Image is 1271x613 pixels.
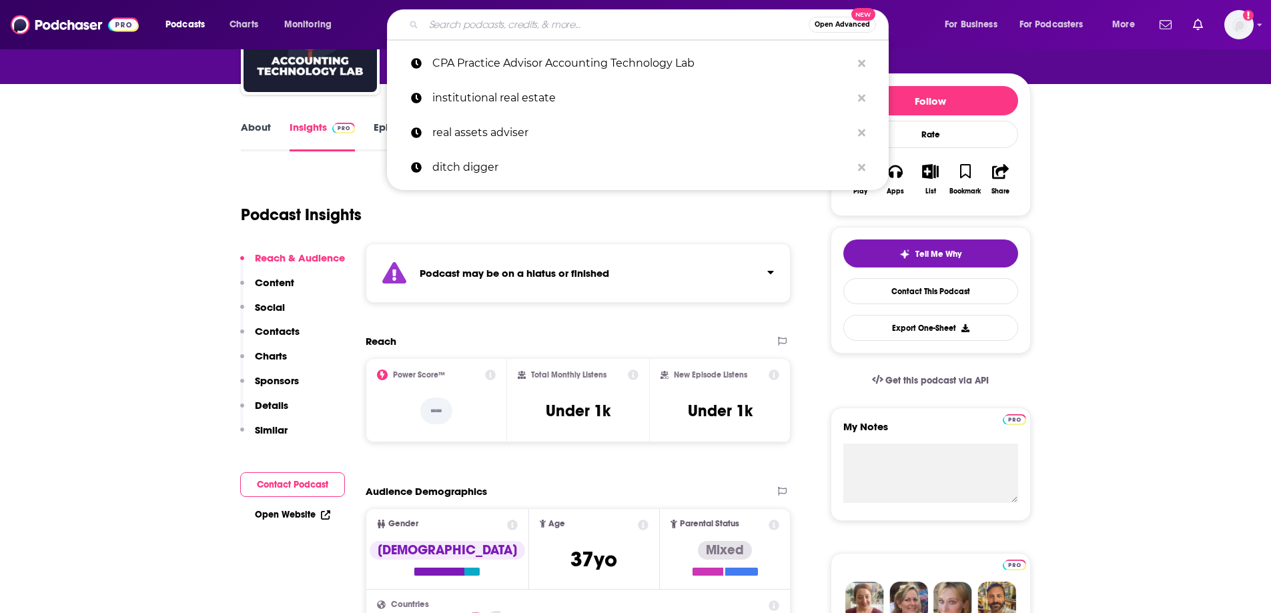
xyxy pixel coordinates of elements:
[983,155,1017,203] button: Share
[925,187,936,195] div: List
[915,249,961,259] span: Tell Me Why
[387,115,889,150] a: real assets adviser
[391,600,429,609] span: Countries
[255,374,299,387] p: Sponsors
[255,509,330,520] a: Open Website
[1103,14,1152,35] button: open menu
[809,17,876,33] button: Open AdvancedNew
[255,276,294,289] p: Content
[221,14,266,35] a: Charts
[420,398,452,424] p: --
[165,15,205,34] span: Podcasts
[546,401,610,421] h3: Under 1k
[674,370,747,380] h2: New Episode Listens
[432,81,851,115] p: institutional real estate
[843,278,1018,304] a: Contact This Podcast
[698,541,752,560] div: Mixed
[230,15,258,34] span: Charts
[424,14,809,35] input: Search podcasts, credits, & more...
[1188,13,1208,36] a: Show notifications dropdown
[255,251,345,264] p: Reach & Audience
[420,267,609,279] strong: Podcast may be on a hiatus or finished
[240,276,294,301] button: Content
[393,370,445,380] h2: Power Score™
[570,546,617,572] span: 37 yo
[432,150,851,185] p: ditch digger
[887,187,904,195] div: Apps
[387,46,889,81] a: CPA Practice Advisor Accounting Technology Lab
[1154,13,1177,36] a: Show notifications dropdown
[948,155,983,203] button: Bookmark
[1224,10,1254,39] img: User Profile
[843,315,1018,341] button: Export One-Sheet
[255,424,288,436] p: Similar
[387,150,889,185] a: ditch digger
[332,123,356,133] img: Podchaser Pro
[1224,10,1254,39] button: Show profile menu
[815,21,870,28] span: Open Advanced
[240,251,345,276] button: Reach & Audience
[241,121,271,151] a: About
[1003,560,1026,570] img: Podchaser Pro
[255,325,300,338] p: Contacts
[388,520,418,528] span: Gender
[878,155,913,203] button: Apps
[275,14,349,35] button: open menu
[370,541,525,560] div: [DEMOGRAPHIC_DATA]
[432,115,851,150] p: real assets adviser
[240,301,285,326] button: Social
[400,9,901,40] div: Search podcasts, credits, & more...
[945,15,997,34] span: For Business
[1224,10,1254,39] span: Logged in as emilyroy
[843,239,1018,267] button: tell me why sparkleTell Me Why
[885,375,989,386] span: Get this podcast via API
[1003,414,1026,425] img: Podchaser Pro
[949,187,981,195] div: Bookmark
[680,520,739,528] span: Parental Status
[991,187,1009,195] div: Share
[913,155,947,203] button: List
[290,121,356,151] a: InsightsPodchaser Pro
[240,424,288,448] button: Similar
[255,350,287,362] p: Charts
[843,121,1018,148] div: Rate
[240,325,300,350] button: Contacts
[366,243,791,303] section: Click to expand status details
[255,399,288,412] p: Details
[1019,15,1084,34] span: For Podcasters
[374,121,435,151] a: Episodes18
[240,374,299,399] button: Sponsors
[241,205,362,225] h1: Podcast Insights
[156,14,222,35] button: open menu
[688,401,753,421] h3: Under 1k
[853,187,867,195] div: Play
[843,86,1018,115] button: Follow
[432,46,851,81] p: CPA Practice Advisor Accounting Technology Lab
[531,370,606,380] h2: Total Monthly Listens
[240,472,345,497] button: Contact Podcast
[366,335,396,348] h2: Reach
[1112,15,1135,34] span: More
[240,350,287,374] button: Charts
[861,364,1000,397] a: Get this podcast via API
[935,14,1014,35] button: open menu
[548,520,565,528] span: Age
[899,249,910,259] img: tell me why sparkle
[851,8,875,21] span: New
[366,485,487,498] h2: Audience Demographics
[240,399,288,424] button: Details
[843,420,1018,444] label: My Notes
[1011,14,1103,35] button: open menu
[1003,412,1026,425] a: Pro website
[1243,10,1254,21] svg: Add a profile image
[387,81,889,115] a: institutional real estate
[255,301,285,314] p: Social
[284,15,332,34] span: Monitoring
[1003,558,1026,570] a: Pro website
[11,12,139,37] img: Podchaser - Follow, Share and Rate Podcasts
